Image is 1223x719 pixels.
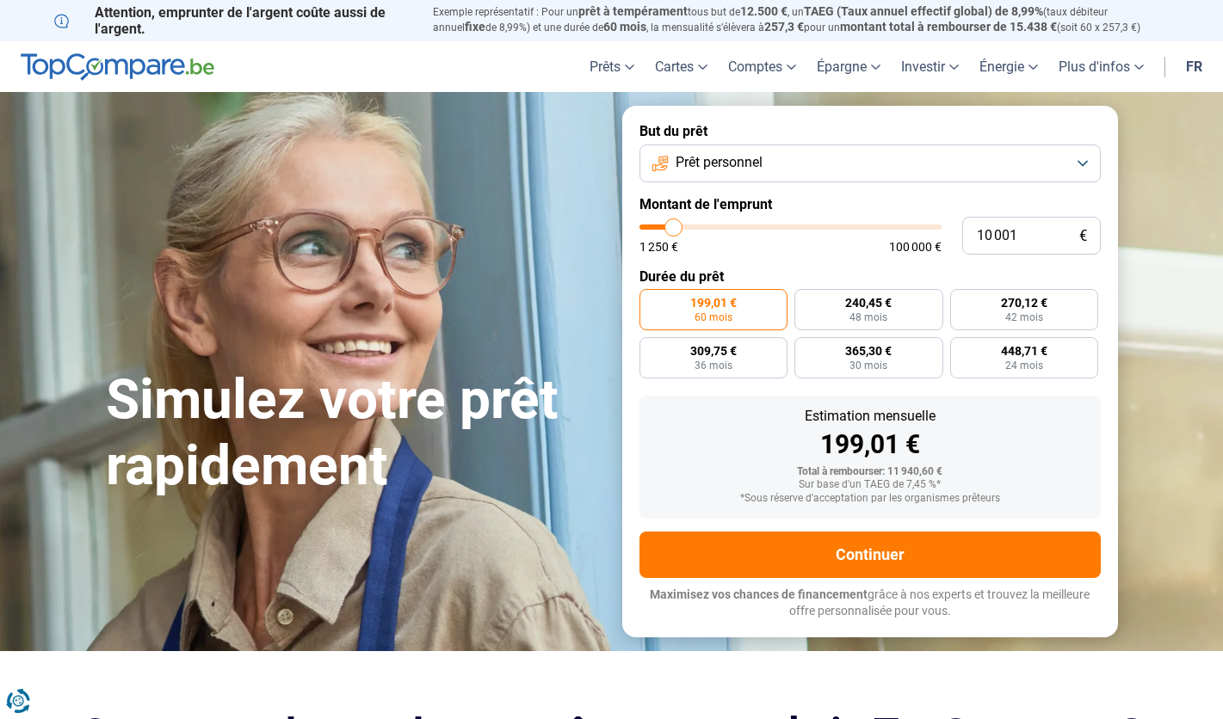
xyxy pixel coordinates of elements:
span: montant total à rembourser de 15.438 € [840,20,1057,34]
p: grâce à nos experts et trouvez la meilleure offre personnalisée pour vous. [639,587,1101,620]
div: Estimation mensuelle [653,409,1087,423]
span: 100 000 € [889,241,942,253]
span: 309,75 € [690,345,737,357]
span: 240,45 € [845,297,892,309]
div: 199,01 € [653,432,1087,458]
p: Attention, emprunter de l'argent coûte aussi de l'argent. [54,4,412,37]
div: Sur base d'un TAEG de 7,45 %* [653,479,1087,491]
h1: Simulez votre prêt rapidement [106,367,602,500]
span: 365,30 € [845,345,892,357]
span: Maximisez vos chances de financement [650,587,868,601]
button: Continuer [639,532,1101,578]
span: 1 250 € [639,241,678,253]
a: Énergie [969,41,1048,92]
label: But du prêt [639,123,1101,139]
span: 60 mois [603,20,646,34]
p: Exemple représentatif : Pour un tous but de , un (taux débiteur annuel de 8,99%) et une durée de ... [433,4,1170,35]
a: Épargne [806,41,891,92]
span: 24 mois [1005,360,1043,371]
div: Total à rembourser: 11 940,60 € [653,466,1087,478]
a: Investir [891,41,969,92]
a: fr [1176,41,1213,92]
span: fixe [465,20,485,34]
span: 60 mois [695,312,732,323]
img: TopCompare [21,53,214,81]
span: 42 mois [1005,312,1043,323]
a: Cartes [645,41,718,92]
a: Plus d'infos [1048,41,1154,92]
span: 199,01 € [690,297,737,309]
span: 30 mois [849,360,887,371]
span: 448,71 € [1001,345,1047,357]
span: prêt à tempérament [578,4,688,18]
span: 12.500 € [740,4,788,18]
span: € [1079,229,1087,243]
span: 36 mois [695,360,732,371]
label: Montant de l'emprunt [639,196,1101,212]
div: *Sous réserve d'acceptation par les organismes prêteurs [653,493,1087,505]
span: TAEG (Taux annuel effectif global) de 8,99% [804,4,1043,18]
span: 257,3 € [764,20,804,34]
span: 270,12 € [1001,297,1047,309]
label: Durée du prêt [639,268,1101,285]
a: Prêts [579,41,645,92]
button: Prêt personnel [639,144,1101,182]
span: Prêt personnel [676,153,763,172]
a: Comptes [718,41,806,92]
span: 48 mois [849,312,887,323]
